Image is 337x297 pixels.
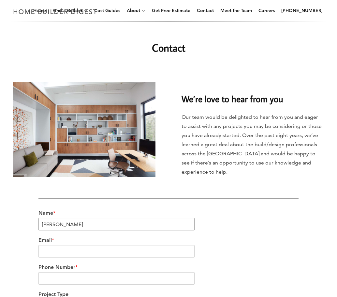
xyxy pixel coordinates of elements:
[38,210,299,217] label: Name
[38,264,299,271] label: Phone Number
[182,83,324,105] h2: We’re love to hear from you
[212,250,329,289] iframe: Drift Widget Chat Controller
[38,40,299,55] h1: Contact
[38,237,299,244] label: Email
[10,5,100,18] img: Home Builder Digest
[182,113,324,177] p: Our team would be delighted to hear from you and eager to assist with any projects you may be con...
